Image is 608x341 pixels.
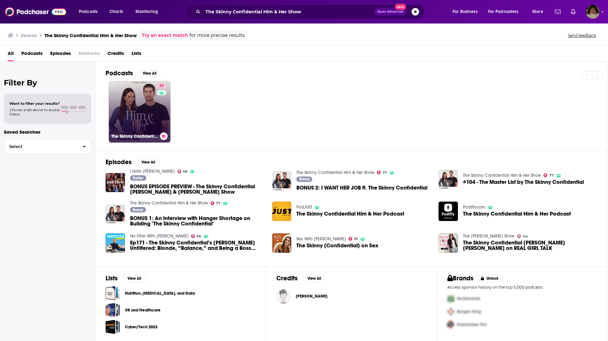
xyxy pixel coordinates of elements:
[191,234,201,238] a: 69
[10,108,60,117] span: Choose a tab above to access filters.
[439,202,458,221] a: The Skinny Confidential Him & Her Podcast
[130,184,265,195] span: BONUS EPISODE PREVIEW - The Skinny Confidential [PERSON_NAME] & [PERSON_NAME] Show
[130,200,208,206] a: The Skinny Confidential Him & Her Show
[137,158,160,166] button: View All
[349,237,358,241] a: 81
[523,235,528,238] span: 44
[528,7,551,17] button: open menu
[131,7,166,17] button: open menu
[106,233,125,253] img: Ep171 - The Skinny Confidential’s Lauryn Evarts Unfiltered: Blonde, “Balance,” and Being a Boss B...
[107,48,124,61] a: Credits
[197,235,201,238] span: 69
[445,305,457,318] img: Second Pro Logo
[130,216,265,226] a: BONUS 1: An Interview with Hanger Shortage on Building "The Skinny Confidential"
[130,240,265,251] span: Ep171 - The Skinny Confidential’s [PERSON_NAME] Unfiltered: Blonde, “Balance,” and Being a Boss B...
[568,6,578,17] a: Show notifications dropdown
[106,286,120,300] a: Nutrition, Diabetes, and Dairy
[4,129,91,135] p: Saved Searches
[142,32,188,39] a: Try an exact match
[484,7,528,17] button: open menu
[130,169,175,174] a: I Hate Bill Maher
[45,32,137,38] h3: The Skinny Confidential Him & Her Show
[276,289,291,304] img: Michael Bosstick
[130,240,265,251] a: Ep171 - The Skinny Confidential’s Lauryn Evarts Unfiltered: Blonde, “Balance,” and Being a Boss B...
[79,48,100,61] span: Networks
[272,202,292,221] img: The Skinny Confidential Him & Her Podcast
[183,170,187,173] span: 58
[272,233,292,253] a: The Skinny (Confidential) on Sex
[549,174,554,177] span: 77
[123,275,146,282] button: View All
[216,202,220,205] span: 77
[125,307,161,314] a: VR and Healthcare
[586,5,600,19] img: User Profile
[5,6,66,18] img: Podchaser - Follow, Share and Rate Podcasts
[296,211,404,217] a: The Skinny Confidential Him & Her Podcast
[586,5,600,19] button: Show profile menu
[106,158,132,166] h2: Episodes
[8,48,14,61] a: All
[130,233,189,239] a: No Filter With Zack Peter
[463,211,571,217] span: The Skinny Confidential Him & Her Podcast
[132,48,141,61] a: Lists
[296,204,312,210] a: PodJUST
[532,7,543,16] span: More
[109,7,123,16] span: Charts
[125,324,157,331] a: Cyber/Tech 2023
[133,176,143,180] span: Trailer
[159,83,164,90] span: 77
[552,6,563,17] a: Show notifications dropdown
[133,208,143,212] span: Bonus
[299,177,310,181] span: Bonus
[135,7,158,16] span: Monitoring
[383,171,387,174] span: 77
[10,101,60,106] span: Want to filter your results?
[445,318,457,331] img: Third Pro Logo
[272,171,292,191] img: BONUS 2: I WANT HER JOB ft. The Skinny Confidential
[4,139,91,154] button: Select
[106,274,118,282] h2: Lists
[79,7,98,16] span: Podcasts
[463,204,485,210] a: Podiffycom
[276,274,298,282] h2: Credits
[130,184,265,195] a: BONUS EPISODE PREVIEW - The Skinny Confidential Himaher & Hermaher Show
[463,233,515,239] a: The Cherie Rickard Show
[463,240,598,251] span: The Skinny Confidential [PERSON_NAME] [PERSON_NAME] on REAL GIRL TALK
[463,179,584,185] span: #104 - The Master List by The Skinny Confidential
[106,69,161,77] a: PodcastsView All
[211,201,221,205] a: 77
[276,286,426,306] button: Michael BosstickMichael Bosstick
[296,294,328,299] span: [PERSON_NAME]
[190,32,245,39] span: for more precise results
[4,144,78,149] span: Select
[191,4,431,19] div: Search podcasts, credits, & more...
[457,309,481,314] span: Burger King
[74,7,106,17] button: open menu
[395,4,406,10] span: New
[21,48,43,61] a: Podcasts
[303,275,326,282] button: View All
[296,170,374,175] a: The Skinny Confidential Him & Her Show
[439,170,458,189] img: #104 - The Master List by The Skinny Confidential
[374,8,406,16] button: Open AdvancedNew
[106,69,133,77] h2: Podcasts
[50,48,71,61] a: Episodes
[439,233,458,253] a: The Skinny Confidential Lauryn Evarts Bosstick on REAL GIRL TALK
[453,7,478,16] span: For Business
[276,274,326,282] a: CreditsView All
[296,236,346,242] a: Sex With Emily
[106,320,120,334] a: Cyber/Tech 2023
[476,275,503,282] button: Unlock
[445,292,457,305] img: First Pro Logo
[106,303,120,317] a: VR and Healthcare
[463,173,541,178] a: The Skinny Confidential Him & Her Show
